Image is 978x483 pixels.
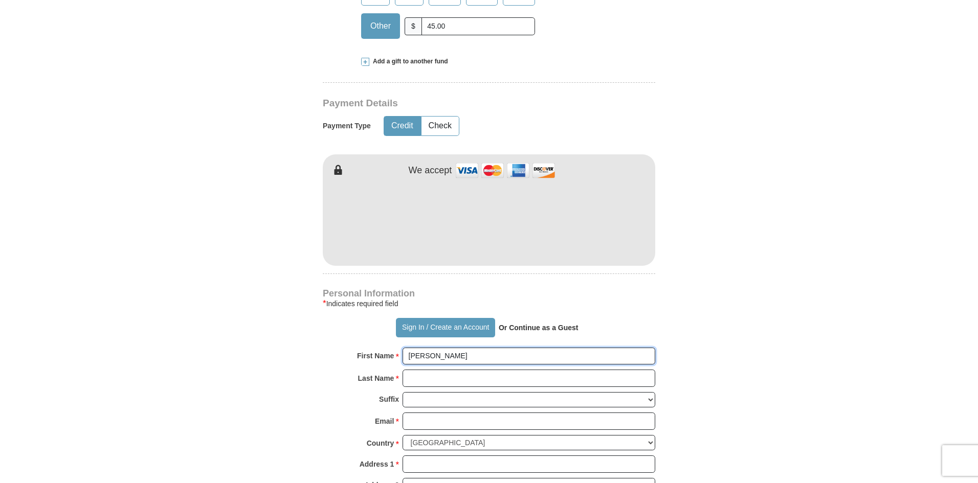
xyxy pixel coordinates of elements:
strong: Or Continue as a Guest [499,324,579,332]
h5: Payment Type [323,122,371,130]
strong: First Name [357,349,394,363]
input: Other Amount [421,17,535,35]
span: $ [405,17,422,35]
strong: Country [367,436,394,450]
h3: Payment Details [323,98,584,109]
strong: Address 1 [360,457,394,471]
strong: Email [375,414,394,428]
h4: We accept [409,165,452,176]
button: Credit [384,117,420,135]
span: Add a gift to another fund [369,57,448,66]
img: credit cards accepted [454,159,557,181]
strong: Last Name [358,371,394,385]
button: Check [421,117,459,135]
div: Indicates required field [323,297,655,310]
strong: Suffix [379,392,399,406]
h4: Personal Information [323,289,655,297]
span: Other [365,18,396,34]
button: Sign In / Create an Account [396,318,495,337]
